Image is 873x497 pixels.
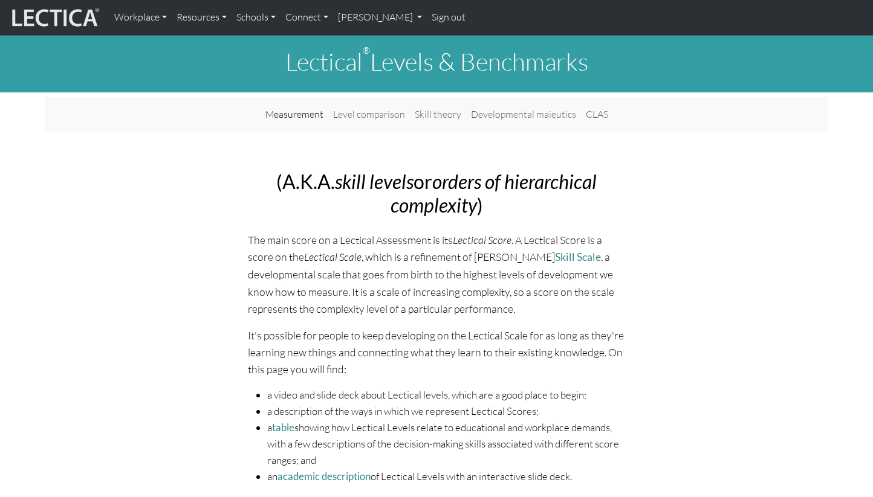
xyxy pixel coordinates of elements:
[335,170,414,193] i: skill levels
[281,5,333,30] a: Connect
[248,170,625,217] h2: (A.K.A. or )
[267,420,625,469] li: a showing how Lectical Levels relate to educational and workplace demands, with a few description...
[453,233,511,246] i: Lectical Score
[45,47,828,76] h1: Lectical Levels & Benchmarks
[172,5,232,30] a: Resources
[261,102,328,127] a: Measurement
[391,170,597,216] i: orders of hierarchical complexity
[9,6,100,29] img: lecticalive
[410,102,466,127] a: Skill theory
[277,470,371,483] a: academic description
[363,45,370,56] sup: ®
[304,250,362,263] i: Lectical Scale
[427,5,470,30] a: Sign out
[267,469,625,485] li: an of Lectical Levels with an interactive slide deck.
[248,231,625,317] p: The main score on a Lectical Assessment is its . A Lectical Score is a score on the , which is a ...
[333,5,427,30] a: [PERSON_NAME]
[581,102,613,127] a: CLAS
[109,5,172,30] a: Workplace
[272,421,294,434] a: table
[267,387,625,403] li: a video and slide deck about Lectical levels, which are a good place to begin;
[466,102,581,127] a: Developmental maieutics
[328,102,410,127] a: Level comparison
[267,403,625,420] li: a description of the ways in which we represent Lectical Scores;
[248,327,625,377] p: It's possible for people to keep developing on the Lectical Scale for as long as they're learning...
[555,251,601,263] a: Skill Scale
[232,5,281,30] a: Schools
